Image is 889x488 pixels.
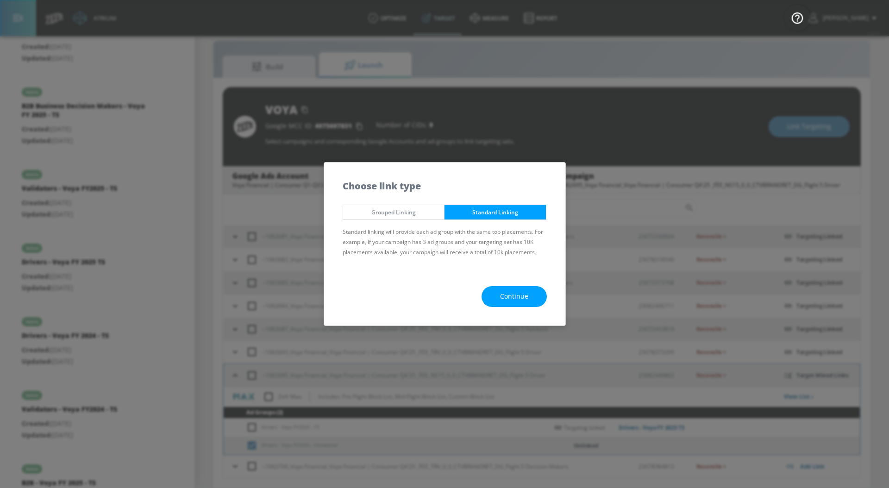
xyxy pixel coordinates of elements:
span: Continue [500,291,528,302]
button: Standard Linking [444,205,546,220]
span: Standard Linking [451,207,539,217]
button: Continue [482,286,547,307]
button: Open Resource Center [784,5,810,31]
h5: Choose link type [343,181,421,191]
span: Grouped Linking [350,207,438,217]
button: Grouped Linking [343,205,445,220]
p: Standard linking will provide each ad group with the same top placements. For example, if your ca... [343,227,547,257]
